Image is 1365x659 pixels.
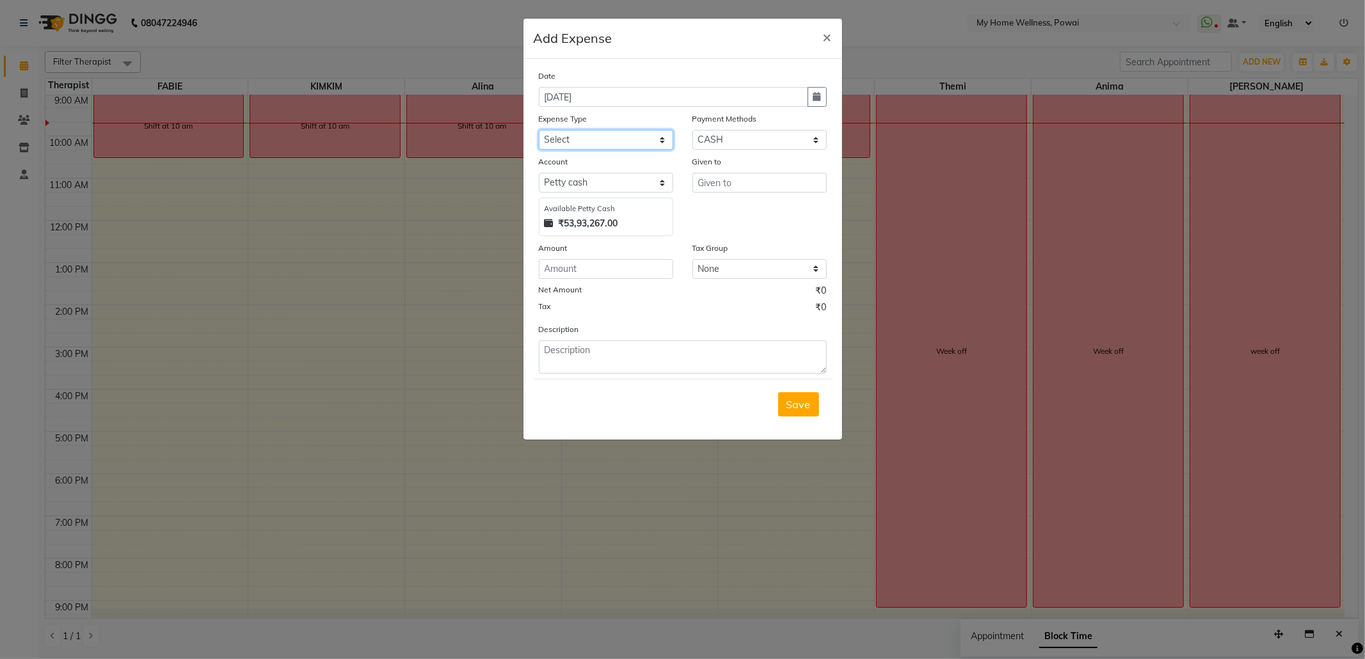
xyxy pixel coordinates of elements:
[692,156,722,168] label: Given to
[539,70,556,82] label: Date
[539,301,551,312] label: Tax
[539,113,587,125] label: Expense Type
[816,301,827,317] span: ₹0
[692,113,757,125] label: Payment Methods
[778,392,819,417] button: Save
[786,398,811,411] span: Save
[813,19,842,54] button: Close
[559,217,618,230] strong: ₹53,93,267.00
[539,324,579,335] label: Description
[539,259,673,279] input: Amount
[539,284,582,296] label: Net Amount
[692,242,728,254] label: Tax Group
[692,173,827,193] input: Given to
[545,203,667,214] div: Available Petty Cash
[823,27,832,46] span: ×
[816,284,827,301] span: ₹0
[539,242,568,254] label: Amount
[539,156,568,168] label: Account
[534,29,612,48] h5: Add Expense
